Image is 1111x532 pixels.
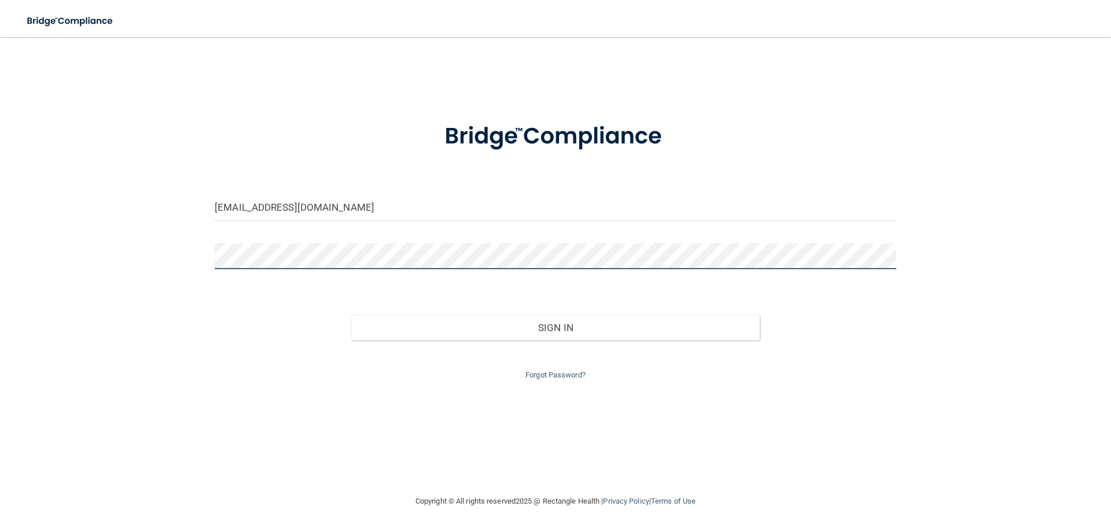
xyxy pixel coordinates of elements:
div: Copyright © All rights reserved 2025 @ Rectangle Health | | [344,483,767,520]
input: Email [215,195,896,221]
img: bridge_compliance_login_screen.278c3ca4.svg [421,107,690,167]
a: Privacy Policy [603,497,649,505]
button: Sign In [351,315,760,340]
a: Terms of Use [651,497,696,505]
img: bridge_compliance_login_screen.278c3ca4.svg [17,9,124,33]
a: Forgot Password? [525,370,586,379]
